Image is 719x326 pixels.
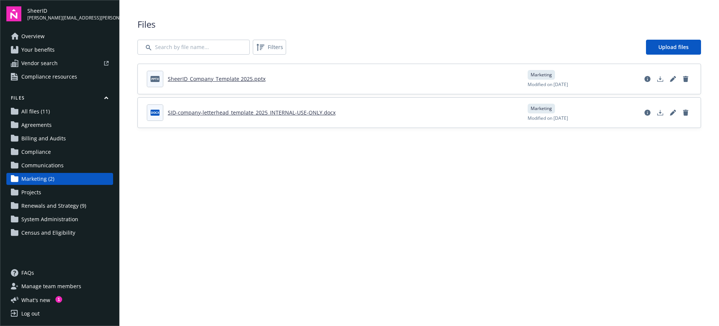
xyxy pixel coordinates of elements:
[641,107,653,119] a: View file details
[21,106,50,118] span: All files (11)
[641,73,653,85] a: View file details
[6,132,113,144] a: Billing and Audits
[27,6,113,21] button: SheerID[PERSON_NAME][EMAIL_ADDRESS][PERSON_NAME][DOMAIN_NAME]
[654,73,666,85] a: Download document
[151,76,160,82] span: pptx
[6,44,113,56] a: Your benefits
[268,43,283,51] span: Filters
[253,40,286,55] button: Filters
[6,280,113,292] a: Manage team members
[21,296,50,304] span: What ' s new
[6,173,113,185] a: Marketing (2)
[654,107,666,119] a: Download document
[21,146,51,158] span: Compliance
[6,57,113,69] a: Vendor search
[6,95,113,104] button: Files
[21,308,40,320] div: Log out
[27,7,113,15] span: SheerID
[21,280,81,292] span: Manage team members
[21,267,34,279] span: FAQs
[6,119,113,131] a: Agreements
[21,71,77,83] span: Compliance resources
[137,40,250,55] input: Search by file name...
[6,30,113,42] a: Overview
[6,106,113,118] a: All files (11)
[528,81,568,88] span: Modified on [DATE]
[254,41,285,53] span: Filters
[21,30,45,42] span: Overview
[667,107,679,119] a: Edit document
[6,186,113,198] a: Projects
[6,227,113,239] a: Census and Eligibility
[6,200,113,212] a: Renewals and Strategy (9)
[658,43,689,51] span: Upload files
[680,107,692,119] a: Delete document
[151,110,160,115] span: docx
[6,146,113,158] a: Compliance
[137,18,701,31] span: Files
[21,57,58,69] span: Vendor search
[168,75,266,82] a: SheerID_Company_Template 2025.pptx
[528,115,568,122] span: Modified on [DATE]
[6,213,113,225] a: System Administration
[21,200,86,212] span: Renewals and Strategy (9)
[55,296,62,303] div: 1
[21,173,54,185] span: Marketing (2)
[21,213,78,225] span: System Administration
[667,73,679,85] a: Edit document
[646,40,701,55] a: Upload files
[21,227,75,239] span: Census and Eligibility
[6,71,113,83] a: Compliance resources
[531,105,552,112] span: Marketing
[21,159,64,171] span: Communications
[21,119,52,131] span: Agreements
[680,73,692,85] a: Delete document
[6,159,113,171] a: Communications
[531,71,552,78] span: Marketing
[21,132,66,144] span: Billing and Audits
[168,109,336,116] a: SID-company-letterhead_template_2025_INTERNAL-USE-ONLY.docx
[6,6,21,21] img: navigator-logo.svg
[21,186,41,198] span: Projects
[6,296,62,304] button: What's new1
[27,15,113,21] span: [PERSON_NAME][EMAIL_ADDRESS][PERSON_NAME][DOMAIN_NAME]
[21,44,55,56] span: Your benefits
[6,267,113,279] a: FAQs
